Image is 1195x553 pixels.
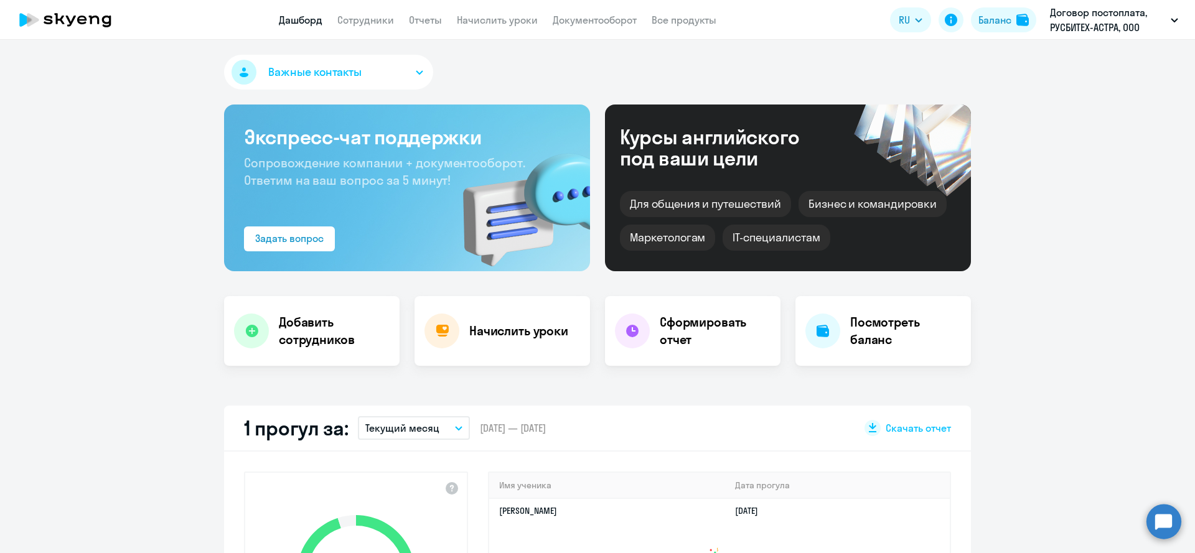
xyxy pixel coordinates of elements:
span: Важные контакты [268,64,362,80]
th: Дата прогула [725,473,950,498]
h4: Сформировать отчет [660,314,771,348]
div: Курсы английского под ваши цели [620,126,833,169]
div: IT-специалистам [723,225,830,251]
span: Скачать отчет [886,421,951,435]
a: Начислить уроки [457,14,538,26]
span: Сопровождение компании + документооборот. Ответим на ваш вопрос за 5 минут! [244,155,525,188]
span: RU [899,12,910,27]
div: Задать вопрос [255,231,324,246]
h3: Экспресс-чат поддержки [244,124,570,149]
span: [DATE] — [DATE] [480,421,546,435]
a: Документооборот [553,14,637,26]
img: balance [1016,14,1029,26]
img: bg-img [445,131,590,271]
h2: 1 прогул за: [244,416,348,440]
p: Договор постоплата, РУСБИТЕХ-АСТРА, ООО [1050,5,1166,35]
button: RU [890,7,931,32]
button: Задать вопрос [244,226,335,251]
a: Отчеты [409,14,442,26]
h4: Посмотреть баланс [850,314,961,348]
a: [PERSON_NAME] [499,505,557,516]
h4: Начислить уроки [469,322,568,340]
div: Маркетологам [620,225,715,251]
button: Балансbalance [971,7,1036,32]
a: [DATE] [735,505,768,516]
a: Дашборд [279,14,322,26]
h4: Добавить сотрудников [279,314,390,348]
button: Важные контакты [224,55,433,90]
p: Текущий месяц [365,421,439,435]
div: Для общения и путешествий [620,191,791,217]
button: Текущий месяц [358,416,470,440]
a: Сотрудники [337,14,394,26]
button: Договор постоплата, РУСБИТЕХ-АСТРА, ООО [1044,5,1184,35]
div: Бизнес и командировки [799,191,947,217]
div: Баланс [978,12,1011,27]
th: Имя ученика [489,473,725,498]
a: Все продукты [652,14,716,26]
